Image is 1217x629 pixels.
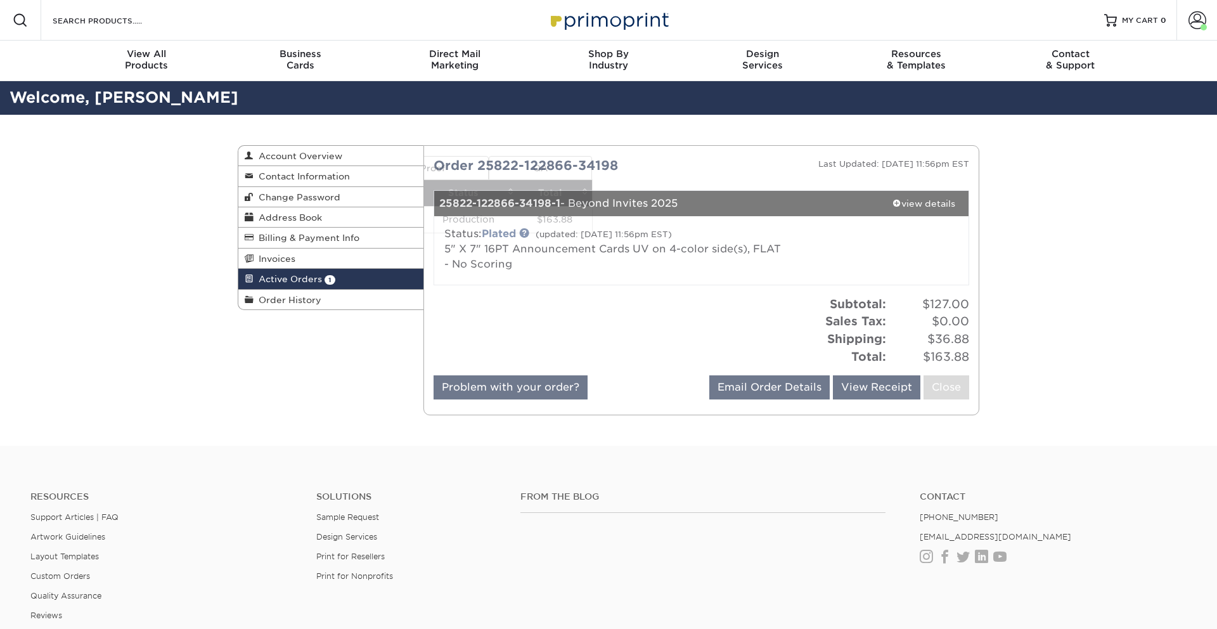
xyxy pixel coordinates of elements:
a: Plated [482,228,516,240]
div: view details [879,197,969,210]
span: View All [70,48,224,60]
a: Custom Orders [30,571,90,581]
small: Last Updated: [DATE] 11:56pm EST [818,159,969,169]
span: Account Overview [254,151,342,161]
a: view details [879,191,969,216]
a: 5" X 7" 16PT Announcement Cards UV on 4-color side(s), FLAT - No Scoring [444,243,781,270]
span: $127.00 [890,295,969,313]
a: Order History [238,290,423,309]
a: View AllProducts [70,41,224,81]
div: Services [685,48,839,71]
a: Contact& Support [993,41,1147,81]
a: Print for Resellers [316,552,385,561]
a: Layout Templates [30,552,99,561]
span: Change Password [254,192,340,202]
a: Direct MailMarketing [378,41,532,81]
span: 1 [325,275,335,285]
a: [EMAIL_ADDRESS][DOMAIN_NAME] [920,532,1071,541]
span: Invoices [254,254,295,264]
a: Invoices [238,249,423,269]
span: Order History [254,295,321,305]
span: 0 [1161,16,1166,25]
a: Billing & Payment Info [238,228,423,248]
span: Billing & Payment Info [254,233,359,243]
small: (updated: [DATE] 11:56pm EST) [536,230,672,239]
span: Address Book [254,212,322,223]
div: Industry [532,48,686,71]
img: Primoprint [545,6,672,34]
strong: Total: [851,349,886,363]
a: [PHONE_NUMBER] [920,512,998,522]
span: Business [224,48,378,60]
div: & Templates [839,48,993,71]
div: Marketing [378,48,532,71]
div: & Support [993,48,1147,71]
a: Design Services [316,532,377,541]
div: Products [70,48,224,71]
div: Status: [435,226,790,272]
a: Change Password [238,187,423,207]
input: SEARCH PRODUCTS..... [51,13,175,28]
a: Resources& Templates [839,41,993,81]
span: Direct Mail [378,48,532,60]
span: Design [685,48,839,60]
h4: Resources [30,491,297,502]
div: Cards [224,48,378,71]
div: Order 25822-122866-34198 [424,156,702,175]
span: Resources [839,48,993,60]
span: Contact Information [254,171,350,181]
a: Support Articles | FAQ [30,512,119,522]
a: View Receipt [833,375,920,399]
span: MY CART [1122,15,1158,26]
a: Contact [920,491,1187,502]
strong: Shipping: [827,332,886,346]
div: - Beyond Invites 2025 [434,191,880,216]
strong: 25822-122866-34198-1 [439,197,560,209]
a: Address Book [238,207,423,228]
span: Contact [993,48,1147,60]
a: Active Orders 1 [238,269,423,289]
a: Reviews [30,611,62,620]
h4: From the Blog [520,491,886,502]
a: BusinessCards [224,41,378,81]
span: $0.00 [890,313,969,330]
a: Email Order Details [709,375,830,399]
strong: Sales Tax: [825,314,886,328]
a: Artwork Guidelines [30,532,105,541]
a: Account Overview [238,146,423,166]
a: Print for Nonprofits [316,571,393,581]
span: Active Orders [254,274,322,284]
strong: Subtotal: [830,297,886,311]
a: Contact Information [238,166,423,186]
a: Shop ByIndustry [532,41,686,81]
span: Shop By [532,48,686,60]
span: $163.88 [890,348,969,366]
span: $36.88 [890,330,969,348]
a: DesignServices [685,41,839,81]
a: Problem with your order? [434,375,588,399]
h4: Solutions [316,491,501,502]
a: Close [924,375,969,399]
a: Quality Assurance [30,591,101,600]
a: Sample Request [316,512,379,522]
